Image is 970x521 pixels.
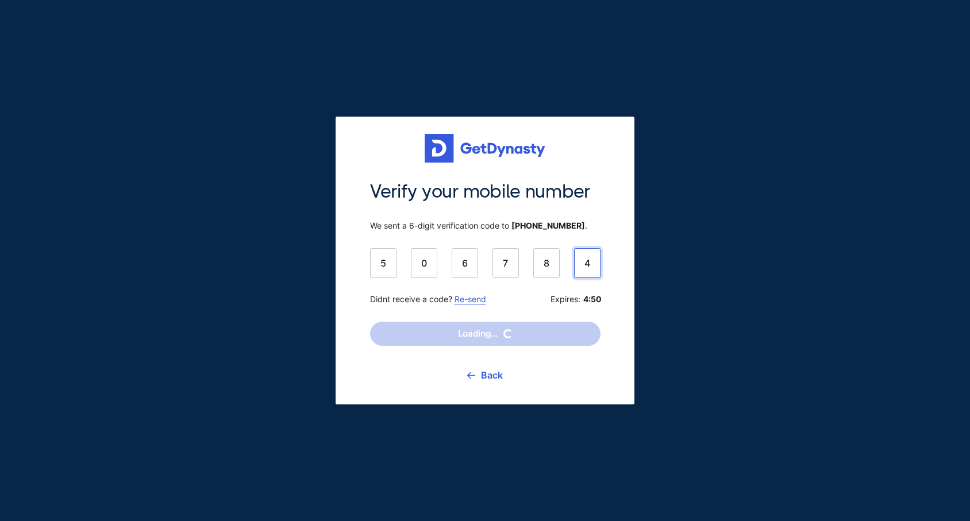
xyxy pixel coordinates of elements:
span: Verify your mobile number [370,180,601,204]
b: [PHONE_NUMBER] [511,221,585,230]
img: Get started for free with Dynasty Trust Company [425,134,545,163]
span: Didnt receive a code? [370,294,486,304]
b: 4:50 [583,294,601,304]
a: Re-send [455,294,486,304]
span: We sent a 6-digit verification code to . [370,221,601,231]
span: Expires: [551,294,601,304]
a: Back [467,361,503,389]
img: go back icon [467,372,475,379]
